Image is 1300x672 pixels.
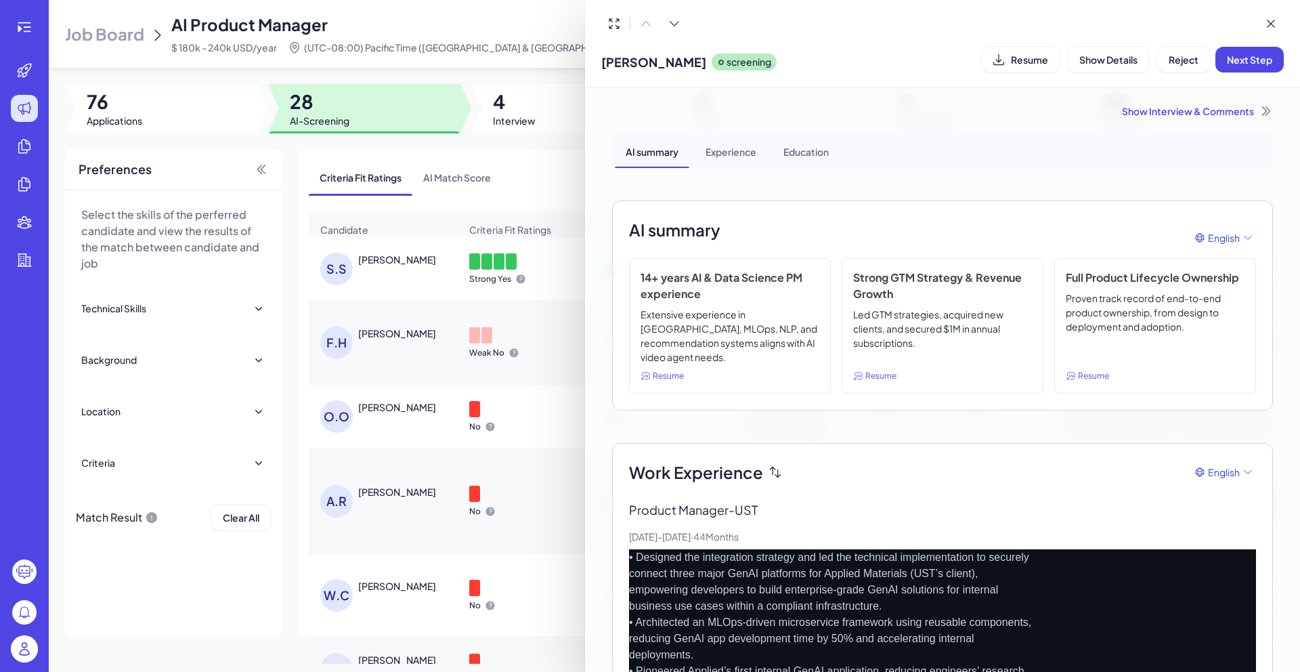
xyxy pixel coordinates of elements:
button: Reject [1157,47,1210,72]
button: Resume [982,47,1060,72]
p: Extensive experience in [GEOGRAPHIC_DATA], MLOps, NLP, and recommendation systems aligns with AI ... [641,308,819,364]
span: Resume [1078,370,1109,382]
span: Reject [1169,54,1198,66]
p: Product Manager - UST [629,501,1256,519]
span: Next Step [1227,54,1272,66]
div: Show Interview & Comments [612,104,1273,118]
div: Experience [695,134,767,168]
div: Education [773,134,840,168]
p: screening [727,55,771,69]
h3: 14+ years AI & Data Science PM experience [641,270,819,302]
span: Resume [653,370,684,382]
span: Work Experience [629,460,763,484]
span: Resume [865,370,896,382]
span: English [1208,465,1240,480]
button: Next Step [1215,47,1284,72]
span: English [1208,231,1240,245]
div: AI summary [615,134,689,168]
p: Led GTM strategies, acquired new clients, and secured $1M in annual subscriptions. [853,308,1032,364]
span: Resume [1011,54,1048,66]
button: Show Details [1068,47,1149,72]
h3: Strong GTM Strategy & Revenue Growth [853,270,1032,302]
h2: AI summary [629,217,720,242]
span: Show Details [1079,54,1137,66]
span: [PERSON_NAME] [601,53,706,71]
p: [DATE] - [DATE] · 44 Months [629,530,1256,544]
p: Proven track record of end-to-end product ownership, from design to deployment and adoption. [1066,291,1244,364]
h3: Full Product Lifecycle Ownership [1066,270,1244,286]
